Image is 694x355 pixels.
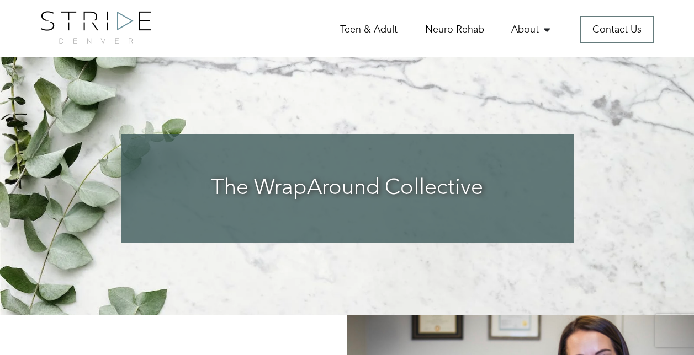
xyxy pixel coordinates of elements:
a: About [511,23,553,36]
a: Contact Us [580,16,654,43]
a: Teen & Adult [340,23,398,36]
h3: The WrapAround Collective [143,175,552,202]
a: Neuro Rehab [425,23,484,36]
img: logo.png [41,11,151,44]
